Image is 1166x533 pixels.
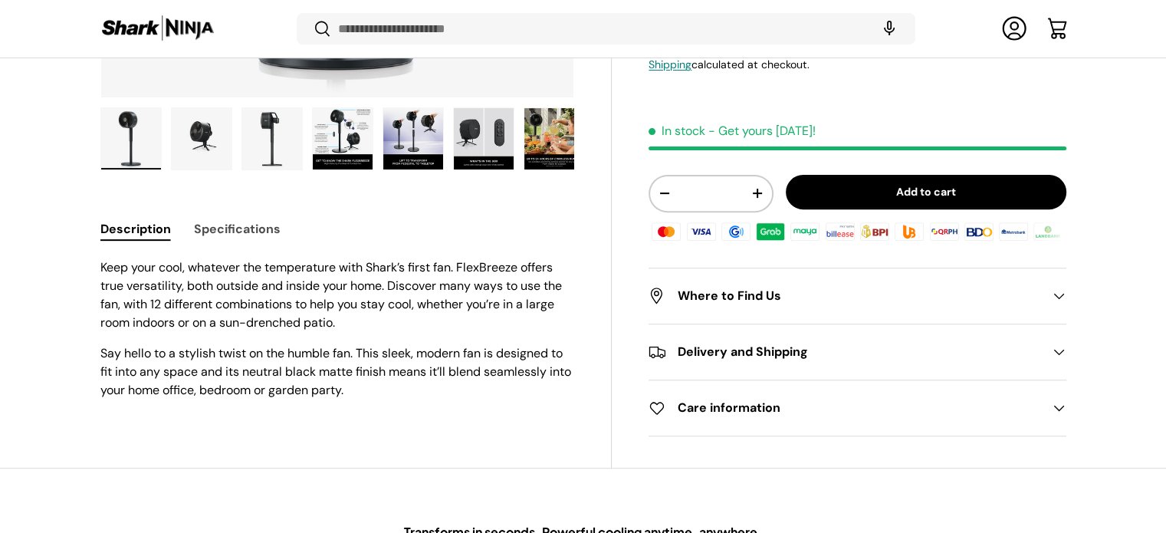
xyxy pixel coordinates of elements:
[172,108,232,169] img: Shark FlexBreeze Cordless & Portable Fan (FA221PH)
[684,219,718,242] img: visa
[649,123,705,139] span: In stock
[194,212,281,246] button: Specifications
[649,219,683,242] img: master
[313,108,373,169] img: Shark FlexBreeze Cordless & Portable Fan (FA221PH)
[524,108,584,169] img: Shark FlexBreeze Cordless & Portable Fan (FA221PH)
[649,380,1066,436] summary: Care information
[649,58,691,71] a: Shipping
[649,287,1041,305] h2: Where to Find Us
[719,219,753,242] img: gcash
[892,219,926,242] img: ubp
[649,343,1041,361] h2: Delivery and Shipping
[383,108,443,169] img: Shark FlexBreeze Cordless & Portable Fan (FA221PH)
[649,268,1066,324] summary: Where to Find Us
[708,123,816,139] p: - Get yours [DATE]!
[865,12,914,46] speech-search-button: Search by voice
[454,108,514,169] img: Shark FlexBreeze Cordless & Portable Fan (FA221PH)
[962,219,996,242] img: bdo
[858,219,892,242] img: bpi
[649,324,1066,380] summary: Delivery and Shipping
[101,108,161,169] img: https://sharkninja.com.ph/products/shark-flexbreeze-cordless-portable-fan-fa221ph
[823,219,857,242] img: billease
[100,258,575,332] p: Keep your cool, whatever the temperature with Shark’s first fan. FlexBreeze offers true versatili...
[927,219,961,242] img: qrph
[100,212,171,246] button: Description
[786,175,1066,209] button: Add to cart
[100,344,575,400] p: Say hello to a stylish twist on the humble fan. This sleek, modern fan is designed to fit into an...
[1031,219,1065,242] img: landbank
[754,219,787,242] img: grabpay
[997,219,1030,242] img: metrobank
[242,108,302,169] img: Shark FlexBreeze Cordless & Portable Fan (FA221PH)
[100,14,215,44] img: Shark Ninja Philippines
[649,399,1041,417] h2: Care information
[788,219,822,242] img: maya
[649,57,1066,73] div: calculated at checkout.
